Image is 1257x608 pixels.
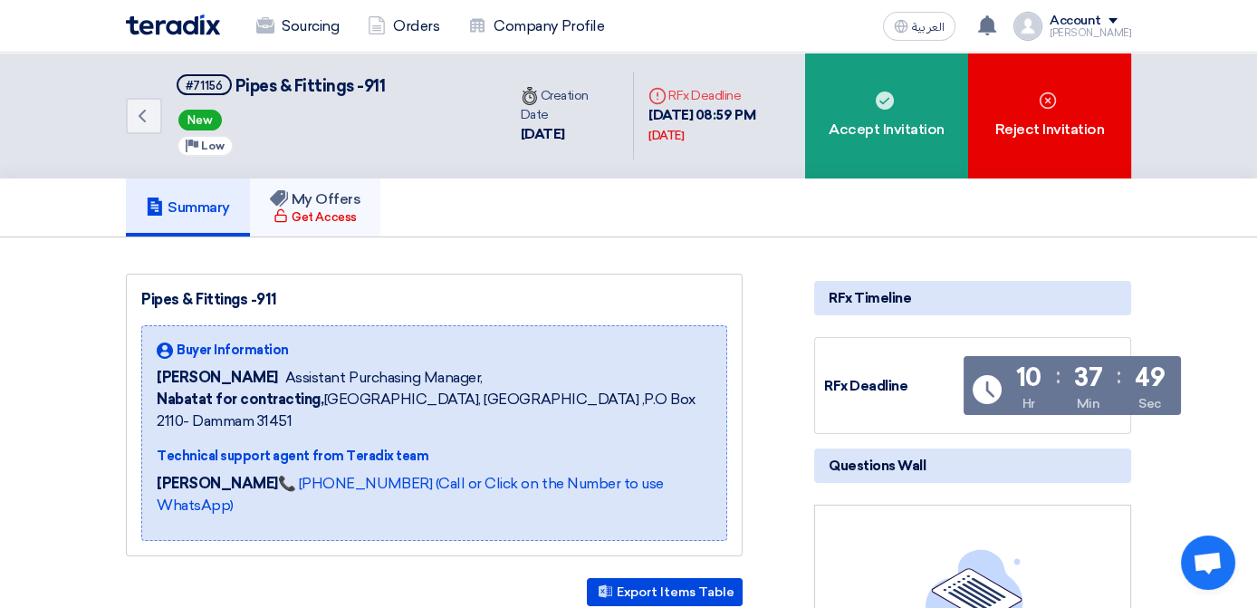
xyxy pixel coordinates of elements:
div: [DATE] [648,127,684,145]
div: Min [1077,394,1100,413]
span: [GEOGRAPHIC_DATA], [GEOGRAPHIC_DATA] ,P.O Box 2110- Dammam 31451 [157,389,712,432]
div: RFx Timeline [814,281,1131,315]
div: RFx Deadline [648,86,791,105]
div: [DATE] 08:59 PM [648,105,791,146]
button: Export Items Table [587,578,743,606]
div: Open chat [1181,536,1235,590]
span: العربية [912,21,945,34]
div: Creation Date [521,86,619,124]
div: Technical support agent from Teradix team [157,447,712,466]
a: My Offers Get Access [250,179,381,236]
span: [PERSON_NAME] [157,367,278,389]
div: [DATE] [521,124,619,145]
h5: Summary [146,198,230,217]
span: Low [201,140,225,152]
div: [PERSON_NAME] [1050,28,1131,38]
div: Accept Invitation [805,53,968,179]
div: Hr [1022,394,1035,413]
div: Reject Invitation [968,53,1131,179]
div: Account [1050,14,1101,29]
div: RFx Deadline [824,376,960,397]
div: Pipes & Fittings -911 [141,289,727,311]
div: 49 [1135,365,1165,391]
div: Get Access [273,208,356,227]
div: : [1056,360,1060,392]
span: New [178,110,222,130]
span: Buyer Information [177,341,289,360]
a: Summary [126,179,250,236]
a: Company Profile [454,6,619,46]
div: 37 [1074,365,1102,391]
img: Teradix logo [126,14,220,35]
span: Assistant Purchasing Manager, [285,367,483,389]
div: : [1117,360,1121,392]
div: Sec [1138,394,1161,413]
a: Orders [353,6,454,46]
div: 10 [1016,365,1041,391]
b: Nabatat for contracting, [157,391,323,408]
a: Sourcing [242,6,353,46]
a: 📞 [PHONE_NUMBER] (Call or Click on the Number to use WhatsApp) [157,475,664,514]
strong: [PERSON_NAME] [157,475,278,492]
span: Questions Wall [829,456,926,476]
img: profile_test.png [1013,12,1042,41]
div: #71156 [186,80,223,92]
span: Pipes & Fittings -911 [235,76,386,96]
h5: Pipes & Fittings -911 [177,74,385,97]
button: العربية [883,12,955,41]
h5: My Offers [270,190,361,208]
